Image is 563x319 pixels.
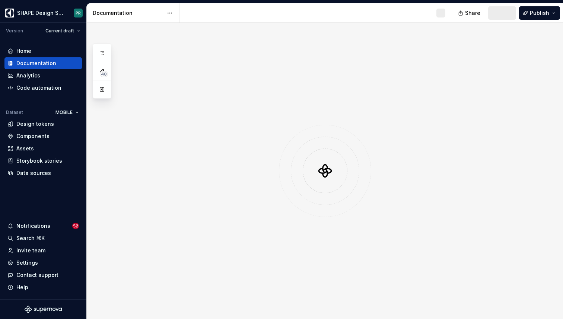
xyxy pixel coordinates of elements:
button: Contact support [4,269,82,281]
div: Documentation [93,9,163,17]
button: Help [4,281,82,293]
div: Version [6,28,23,34]
a: Documentation [4,57,82,69]
div: Contact support [16,271,58,279]
button: MOBILE [52,107,82,118]
div: Assets [16,145,34,152]
span: Share [465,9,480,17]
span: 48 [100,71,108,77]
div: Code automation [16,84,61,92]
span: MOBILE [55,109,73,115]
div: PR [76,10,81,16]
div: Components [16,133,50,140]
div: Dataset [6,109,23,115]
a: Data sources [4,167,82,179]
span: Current draft [45,28,74,34]
a: Assets [4,143,82,154]
div: Analytics [16,72,40,79]
button: Current draft [42,26,83,36]
div: Help [16,284,28,291]
div: Home [16,47,31,55]
div: Documentation [16,60,56,67]
span: Publish [530,9,549,17]
div: Data sources [16,169,51,177]
button: Share [454,6,485,20]
div: Storybook stories [16,157,62,165]
button: Notifications52 [4,220,82,232]
a: Storybook stories [4,155,82,167]
a: Home [4,45,82,57]
button: SHAPE Design SystemPR [1,5,85,21]
a: Components [4,130,82,142]
a: Design tokens [4,118,82,130]
div: Search ⌘K [16,235,45,242]
a: Settings [4,257,82,269]
button: Publish [519,6,560,20]
svg: Supernova Logo [25,306,62,313]
button: Search ⌘K [4,232,82,244]
div: Design tokens [16,120,54,128]
a: Invite team [4,245,82,256]
div: Settings [16,259,38,267]
span: 52 [72,223,79,229]
a: Code automation [4,82,82,94]
img: 1131f18f-9b94-42a4-847a-eabb54481545.png [5,9,14,17]
div: Notifications [16,222,50,230]
div: SHAPE Design System [17,9,65,17]
div: Invite team [16,247,45,254]
a: Analytics [4,70,82,82]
